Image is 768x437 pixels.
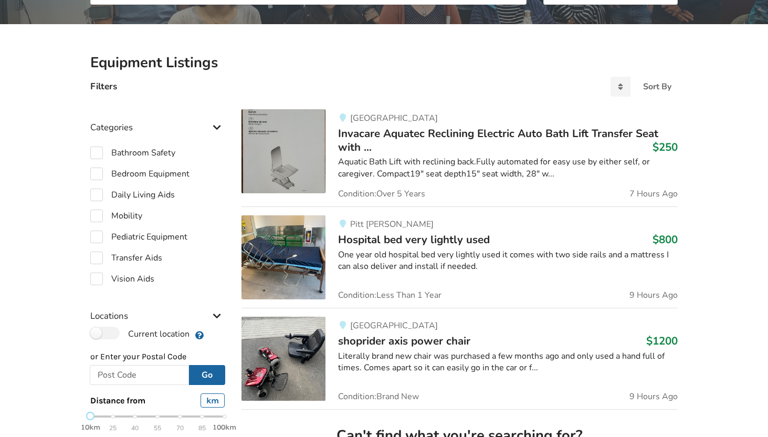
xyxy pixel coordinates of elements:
[350,320,438,331] span: [GEOGRAPHIC_DATA]
[109,422,117,434] span: 25
[90,396,145,405] span: Distance from
[90,189,175,201] label: Daily Living Aids
[241,109,325,193] img: bathroom safety-invacare aquatec reclining electric auto bath lift transfer seat with remote
[90,327,190,340] label: Current location
[646,334,678,348] h3: $1200
[201,393,225,408] div: km
[338,334,470,348] span: shoprider axis power chair
[338,291,441,299] span: Condition: Less Than 1 Year
[90,147,175,159] label: Bathroom Safety
[90,101,225,138] div: Categories
[90,54,678,72] h2: Equipment Listings
[338,350,678,374] div: Literally brand new chair was purchased a few months ago and only used a hand full of times. Come...
[629,190,678,198] span: 7 Hours Ago
[198,422,206,434] span: 85
[629,392,678,401] span: 9 Hours Ago
[350,112,438,124] span: [GEOGRAPHIC_DATA]
[338,190,425,198] span: Condition: Over 5 Years
[338,232,490,247] span: Hospital bed very lightly used
[338,392,419,401] span: Condition: Brand New
[90,168,190,180] label: Bedroom Equipment
[629,291,678,299] span: 9 Hours Ago
[338,126,658,154] span: Invacare Aquatec Reclining Electric Auto Bath Lift Transfer Seat with ...
[90,231,187,243] label: Pediatric Equipment
[189,365,225,385] button: Go
[241,109,678,207] a: bathroom safety-invacare aquatec reclining electric auto bath lift transfer seat with remote[GEOG...
[338,249,678,273] div: One year old hospital bed very lightly used it comes with two side rails and a mattress I can als...
[154,422,161,434] span: 55
[653,233,678,246] h3: $800
[643,82,671,91] div: Sort By
[90,252,162,264] label: Transfer Aids
[90,289,225,327] div: Locations
[241,206,678,308] a: bedroom equipment-hospital bed very lightly usedPitt [PERSON_NAME]Hospital bed very lightly used$...
[90,80,117,92] h4: Filters
[81,423,100,432] strong: 10km
[350,218,434,230] span: Pitt [PERSON_NAME]
[653,140,678,154] h3: $250
[90,365,189,385] input: Post Code
[241,308,678,409] a: mobility-shoprider axis power chair [GEOGRAPHIC_DATA]shoprider axis power chair$1200Literally bra...
[241,317,325,401] img: mobility-shoprider axis power chair
[131,422,139,434] span: 40
[90,351,225,363] p: or Enter your Postal Code
[338,156,678,180] div: Aquatic Bath Lift with reclining back.Fully automated for easy use by either self, or caregiver. ...
[90,210,142,222] label: Mobility
[90,273,154,285] label: Vision Aids
[213,423,236,432] strong: 100km
[176,422,184,434] span: 70
[241,215,325,299] img: bedroom equipment-hospital bed very lightly used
